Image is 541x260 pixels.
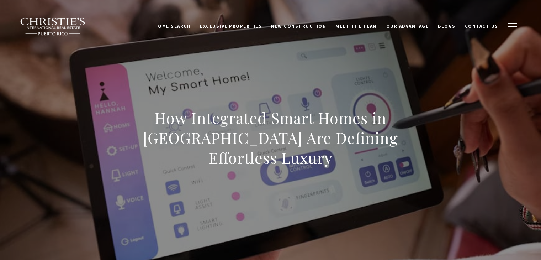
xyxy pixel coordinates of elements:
[433,20,460,33] a: Blogs
[114,108,428,168] h1: How Integrated Smart Homes in [GEOGRAPHIC_DATA] Are Defining Effortless Luxury
[195,20,266,33] a: Exclusive Properties
[386,23,429,29] span: Our Advantage
[271,23,326,29] span: New Construction
[150,20,196,33] a: Home Search
[382,20,434,33] a: Our Advantage
[465,23,498,29] span: Contact Us
[20,17,86,36] img: Christie's International Real Estate black text logo
[438,23,456,29] span: Blogs
[266,20,331,33] a: New Construction
[331,20,382,33] a: Meet the Team
[200,23,262,29] span: Exclusive Properties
